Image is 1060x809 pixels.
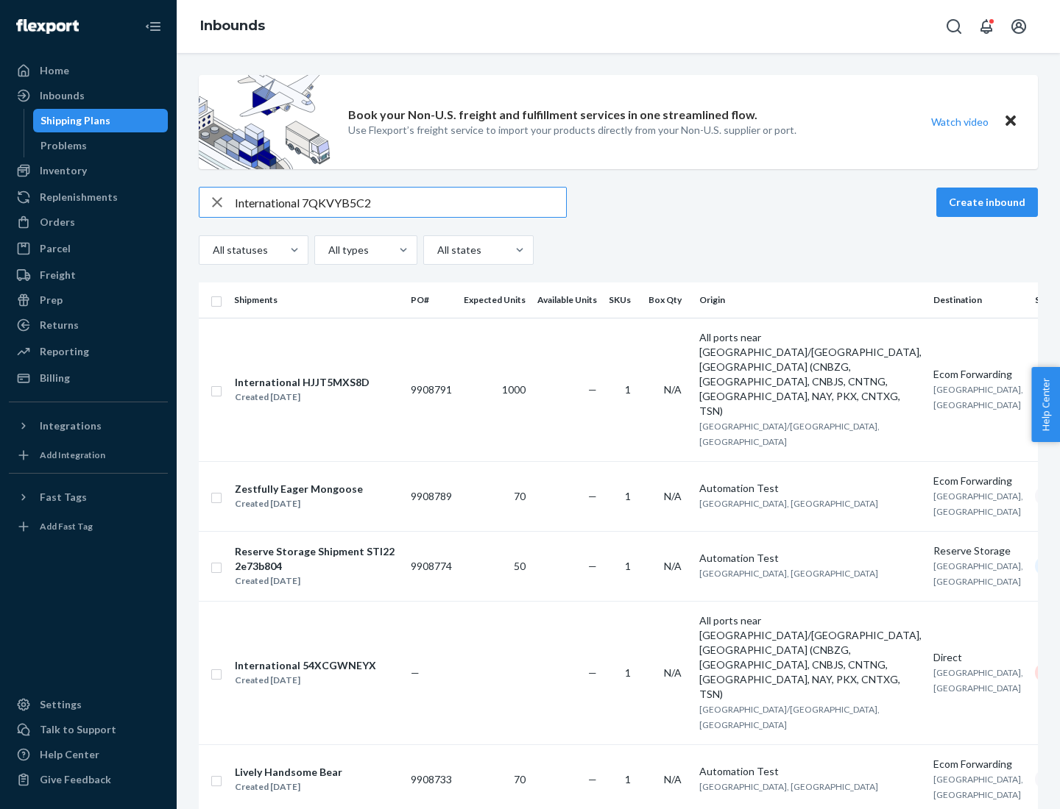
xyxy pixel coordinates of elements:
[9,340,168,363] a: Reporting
[625,773,631,785] span: 1
[922,111,998,132] button: Watch video
[200,18,265,34] a: Inbounds
[9,237,168,260] a: Parcel
[188,5,277,48] ol: breadcrumbs
[9,84,168,107] a: Inbounds
[699,481,922,496] div: Automation Test
[664,490,682,502] span: N/A
[531,282,603,318] th: Available Units
[40,697,82,712] div: Settings
[933,384,1023,410] span: [GEOGRAPHIC_DATA], [GEOGRAPHIC_DATA]
[9,718,168,741] a: Talk to Support
[40,215,75,229] div: Orders
[625,490,631,502] span: 1
[138,12,168,41] button: Close Navigation
[235,188,566,217] input: Search inbounds by name, destination, msku...
[664,666,682,679] span: N/A
[693,282,928,318] th: Origin
[235,765,342,780] div: Lively Handsome Bear
[235,658,376,673] div: International 54XCGWNEYX
[699,613,922,702] div: All ports near [GEOGRAPHIC_DATA]/[GEOGRAPHIC_DATA], [GEOGRAPHIC_DATA] (CNBZG, [GEOGRAPHIC_DATA], ...
[235,496,363,511] div: Created [DATE]
[9,443,168,467] a: Add Integration
[9,159,168,182] a: Inventory
[327,243,328,257] input: All types
[436,243,437,257] input: All states
[40,490,87,505] div: Fast Tags
[933,667,1023,694] span: [GEOGRAPHIC_DATA], [GEOGRAPHIC_DATA]
[40,63,69,78] div: Home
[33,109,169,132] a: Shipping Plans
[936,188,1038,217] button: Create inbound
[405,318,458,461] td: 9908791
[405,461,458,531] td: 9908789
[699,421,880,447] span: [GEOGRAPHIC_DATA]/[GEOGRAPHIC_DATA], [GEOGRAPHIC_DATA]
[588,383,597,396] span: —
[933,491,1023,517] span: [GEOGRAPHIC_DATA], [GEOGRAPHIC_DATA]
[699,704,880,730] span: [GEOGRAPHIC_DATA]/[GEOGRAPHIC_DATA], [GEOGRAPHIC_DATA]
[9,485,168,509] button: Fast Tags
[9,693,168,716] a: Settings
[40,163,87,178] div: Inventory
[939,12,969,41] button: Open Search Box
[588,666,597,679] span: —
[235,673,376,688] div: Created [DATE]
[40,241,71,256] div: Parcel
[699,551,922,566] div: Automation Test
[40,520,93,532] div: Add Fast Tag
[235,780,342,794] div: Created [DATE]
[9,210,168,234] a: Orders
[348,123,796,138] p: Use Flexport’s freight service to import your products directly from your Non-U.S. supplier or port.
[9,185,168,209] a: Replenishments
[9,768,168,791] button: Give Feedback
[235,574,398,588] div: Created [DATE]
[9,366,168,390] a: Billing
[699,498,878,509] span: [GEOGRAPHIC_DATA], [GEOGRAPHIC_DATA]
[514,560,526,572] span: 50
[40,772,111,787] div: Give Feedback
[235,544,398,574] div: Reserve Storage Shipment STI222e73b804
[972,12,1001,41] button: Open notifications
[643,282,693,318] th: Box Qty
[9,288,168,312] a: Prep
[928,282,1029,318] th: Destination
[40,138,87,153] div: Problems
[40,113,110,128] div: Shipping Plans
[9,59,168,82] a: Home
[933,757,1023,771] div: Ecom Forwarding
[664,773,682,785] span: N/A
[933,474,1023,488] div: Ecom Forwarding
[664,560,682,572] span: N/A
[699,764,922,779] div: Automation Test
[1031,367,1060,442] span: Help Center
[40,318,79,332] div: Returns
[40,190,118,204] div: Replenishments
[40,722,116,737] div: Talk to Support
[40,293,63,307] div: Prep
[9,263,168,287] a: Freight
[625,560,631,572] span: 1
[933,367,1023,382] div: Ecom Forwarding
[699,568,878,579] span: [GEOGRAPHIC_DATA], [GEOGRAPHIC_DATA]
[625,666,631,679] span: 1
[699,781,878,792] span: [GEOGRAPHIC_DATA], [GEOGRAPHIC_DATA]
[411,666,420,679] span: —
[458,282,531,318] th: Expected Units
[625,383,631,396] span: 1
[40,371,70,385] div: Billing
[933,774,1023,800] span: [GEOGRAPHIC_DATA], [GEOGRAPHIC_DATA]
[235,375,370,390] div: International HJJT5MXS8D
[933,544,1023,558] div: Reserve Storage
[1004,12,1033,41] button: Open account menu
[699,330,922,418] div: All ports near [GEOGRAPHIC_DATA]/[GEOGRAPHIC_DATA], [GEOGRAPHIC_DATA] (CNBZG, [GEOGRAPHIC_DATA], ...
[405,282,458,318] th: PO#
[228,282,405,318] th: Shipments
[405,531,458,601] td: 9908774
[502,383,526,396] span: 1000
[348,107,757,124] p: Book your Non-U.S. freight and fulfillment services in one streamlined flow.
[664,383,682,396] span: N/A
[40,418,102,433] div: Integrations
[9,515,168,538] a: Add Fast Tag
[933,560,1023,587] span: [GEOGRAPHIC_DATA], [GEOGRAPHIC_DATA]
[40,747,99,762] div: Help Center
